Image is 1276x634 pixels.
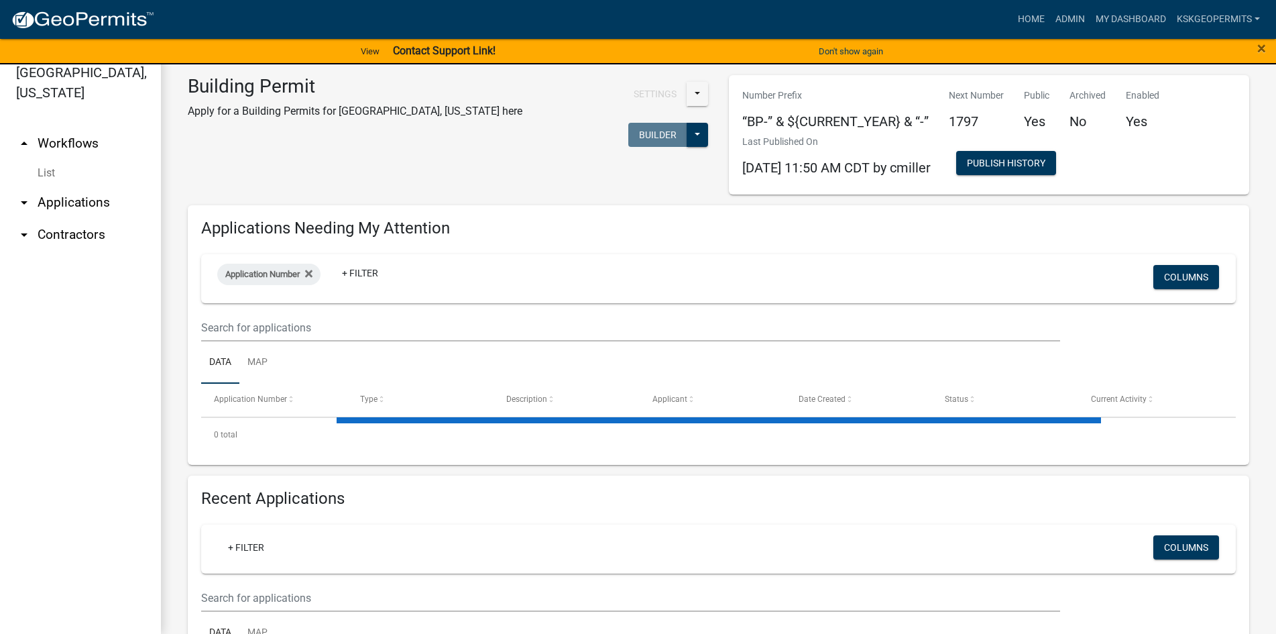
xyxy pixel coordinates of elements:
[225,269,300,279] span: Application Number
[742,160,931,176] span: [DATE] 11:50 AM CDT by cmiller
[1126,89,1159,103] p: Enabled
[1078,384,1224,416] datatable-header-cell: Current Activity
[1024,89,1049,103] p: Public
[1091,394,1147,404] span: Current Activity
[640,384,786,416] datatable-header-cell: Applicant
[201,314,1060,341] input: Search for applications
[628,123,687,147] button: Builder
[1171,7,1265,32] a: KSKgeopermits
[932,384,1078,416] datatable-header-cell: Status
[355,40,385,62] a: View
[1069,89,1106,103] p: Archived
[742,89,929,103] p: Number Prefix
[742,113,929,129] h5: “BP-” & ${CURRENT_YEAR} & “-”
[652,394,687,404] span: Applicant
[956,158,1056,169] wm-modal-confirm: Workflow Publish History
[956,151,1056,175] button: Publish History
[813,40,888,62] button: Don't show again
[1257,40,1266,56] button: Close
[188,103,522,119] p: Apply for a Building Permits for [GEOGRAPHIC_DATA], [US_STATE] here
[331,261,389,285] a: + Filter
[16,195,32,211] i: arrow_drop_down
[217,535,275,560] a: + Filter
[201,219,1236,238] h4: Applications Needing My Attention
[360,394,378,404] span: Type
[393,44,496,57] strong: Contact Support Link!
[506,394,547,404] span: Description
[1153,265,1219,289] button: Columns
[1012,7,1050,32] a: Home
[799,394,846,404] span: Date Created
[201,418,1236,452] div: 0 total
[1090,7,1171,32] a: My Dashboard
[949,113,1004,129] h5: 1797
[494,384,640,416] datatable-header-cell: Description
[1257,39,1266,58] span: ×
[201,384,347,416] datatable-header-cell: Application Number
[1153,535,1219,560] button: Columns
[786,384,932,416] datatable-header-cell: Date Created
[239,341,276,384] a: Map
[1126,113,1159,129] h5: Yes
[1050,7,1090,32] a: Admin
[945,394,968,404] span: Status
[347,384,494,416] datatable-header-cell: Type
[623,82,687,106] button: Settings
[1069,113,1106,129] h5: No
[16,136,32,152] i: arrow_drop_up
[188,75,522,98] h3: Building Permit
[201,489,1236,509] h4: Recent Applications
[16,227,32,243] i: arrow_drop_down
[1024,113,1049,129] h5: Yes
[201,584,1060,612] input: Search for applications
[214,394,287,404] span: Application Number
[201,341,239,384] a: Data
[742,135,931,149] p: Last Published On
[949,89,1004,103] p: Next Number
